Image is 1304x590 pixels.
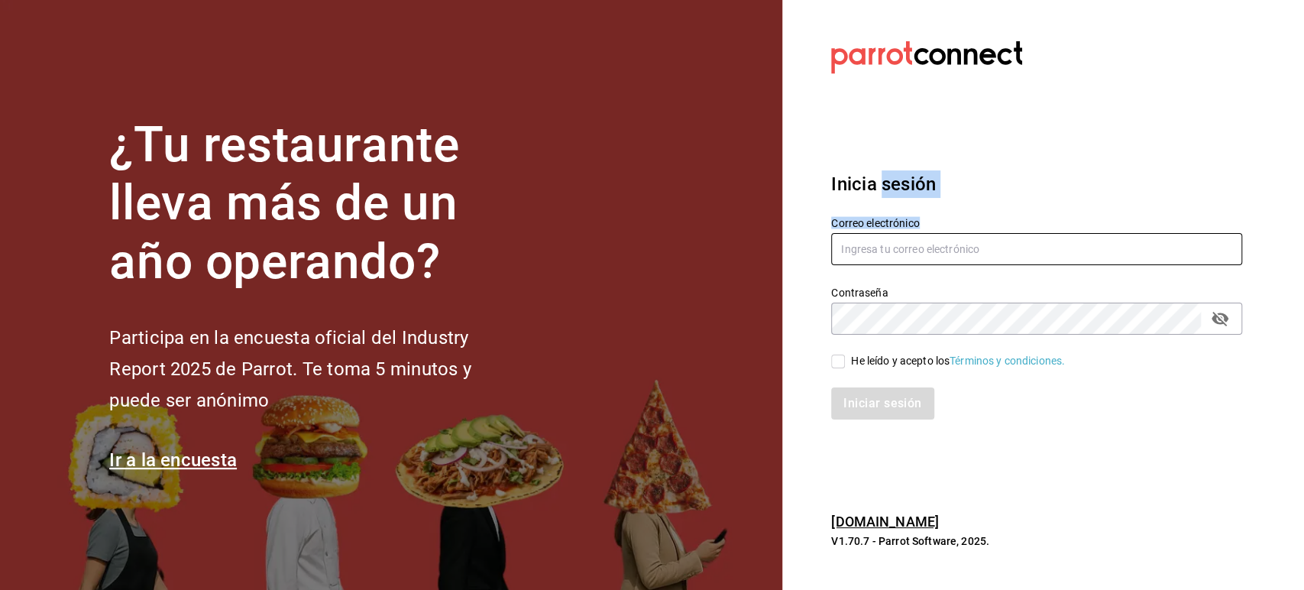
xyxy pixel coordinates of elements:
[109,449,237,471] a: Ir a la encuesta
[109,116,522,292] h1: ¿Tu restaurante lleva más de un año operando?
[950,355,1065,367] a: Términos y condiciones.
[831,217,1242,228] label: Correo electrónico
[851,353,1065,369] div: He leído y acepto los
[831,170,1242,198] h3: Inicia sesión
[1207,306,1233,332] button: passwordField
[831,514,939,530] a: [DOMAIN_NAME]
[831,533,1242,549] p: V1.70.7 - Parrot Software, 2025.
[109,323,522,416] h2: Participa en la encuesta oficial del Industry Report 2025 de Parrot. Te toma 5 minutos y puede se...
[831,287,1242,297] label: Contraseña
[831,233,1242,265] input: Ingresa tu correo electrónico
